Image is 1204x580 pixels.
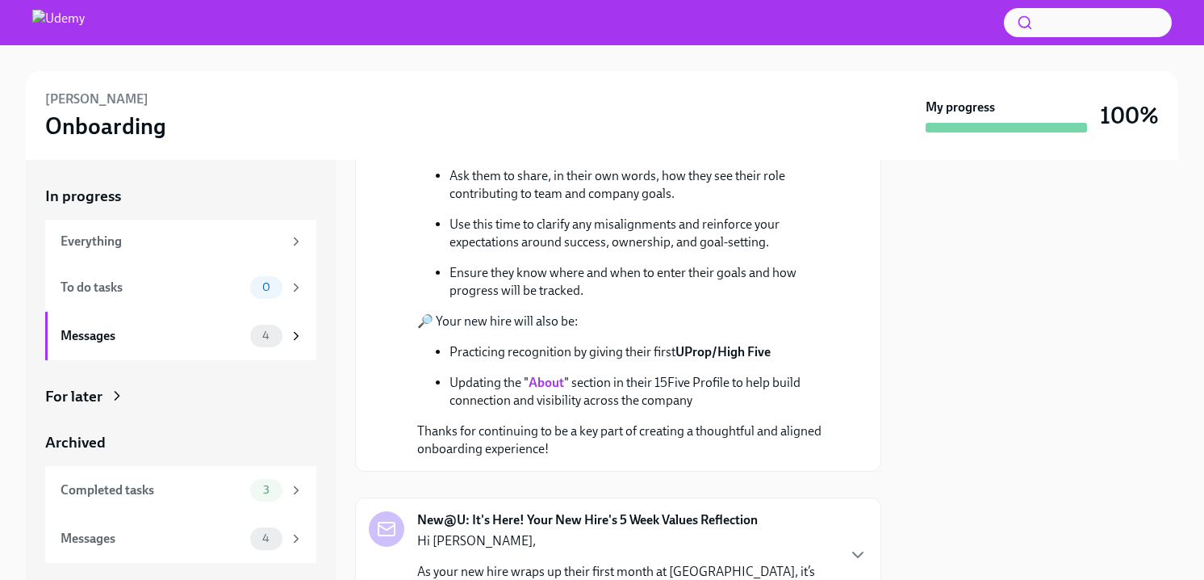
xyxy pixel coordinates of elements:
p: Ensure they know where and when to enter their goals and how progress will be tracked. [449,264,842,300]
p: Ask them to share, in their own words, how they see their role contributing to team and company g... [449,167,842,203]
p: Practicing recognition by giving their first [449,343,842,361]
a: Messages4 [45,515,316,563]
p: 🔎 Your new hire will also be: [417,313,842,330]
span: 4 [253,330,279,342]
strong: My progress [926,99,995,116]
span: 4 [253,532,279,544]
a: Completed tasks3 [45,466,316,515]
a: Everything [45,220,316,263]
h6: [PERSON_NAME] [45,90,148,108]
a: Messages4 [45,312,316,360]
p: Use this time to clarify any misalignments and reinforce your expectations around success, owners... [449,216,842,251]
a: About [529,375,564,390]
div: Messages [61,327,244,345]
h3: Onboarding [45,111,166,141]
a: To do tasks0 [45,263,316,312]
img: Udemy [32,10,85,36]
p: Thanks for continuing to be a key part of creating a thoughtful and aligned onboarding experience! [417,422,842,458]
p: Hi [PERSON_NAME], [417,532,835,550]
span: 0 [253,281,280,293]
p: Updating the " " section in their 15Five Profile to help build connection and visibility across t... [449,374,842,410]
div: Messages [61,530,244,548]
strong: New@U: It's Here! Your New Hire's 5 Week Values Reflection [417,511,758,529]
strong: UProp/High Five [675,344,771,359]
a: In progress [45,186,316,207]
div: Everything [61,233,282,250]
div: Completed tasks [61,481,244,499]
span: 3 [253,484,279,496]
div: To do tasks [61,279,244,296]
div: For later [45,386,102,407]
a: For later [45,386,316,407]
h3: 100% [1100,101,1159,130]
a: Archived [45,432,316,453]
